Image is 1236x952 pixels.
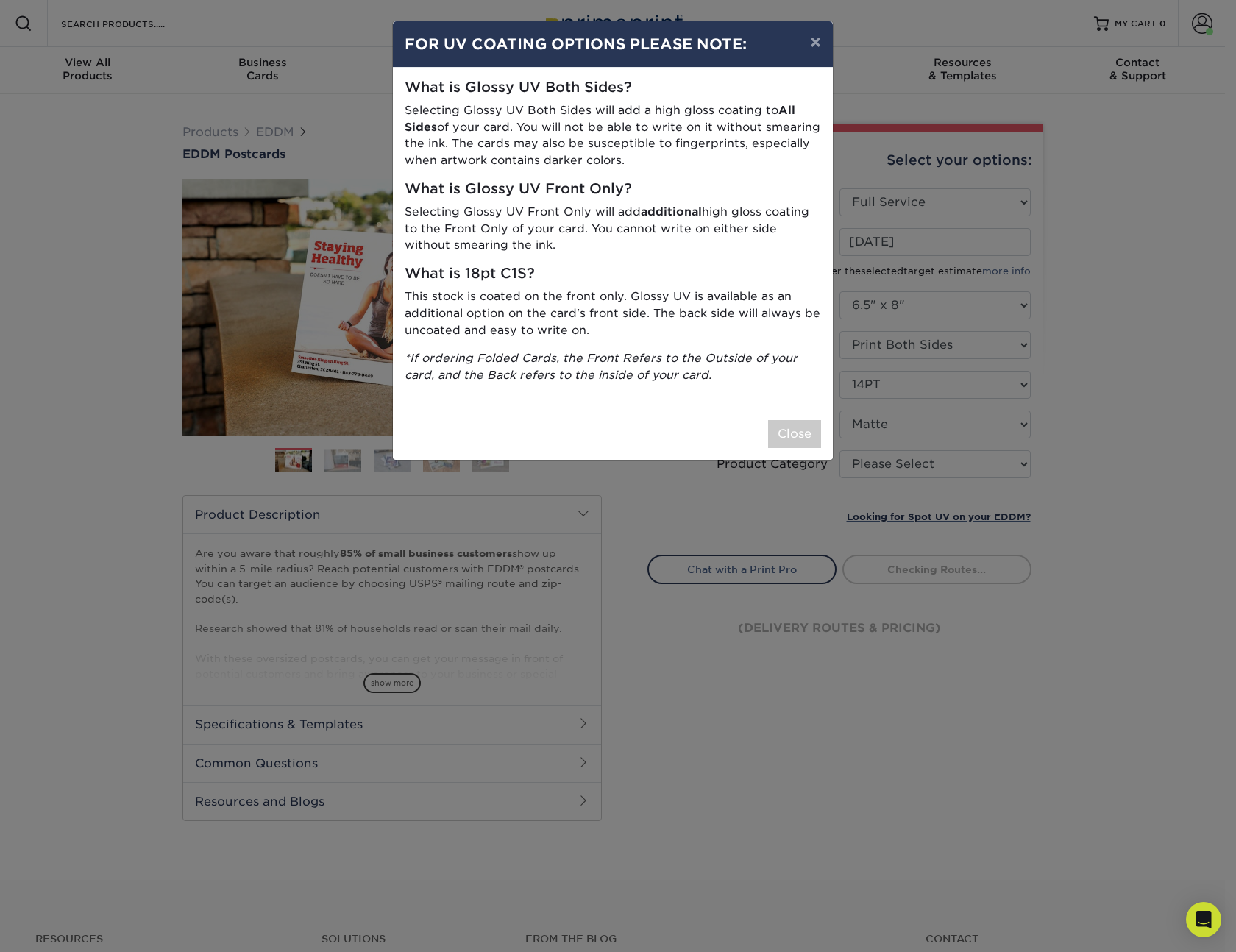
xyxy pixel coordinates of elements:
[405,266,821,283] h5: What is 18pt C1S?
[405,288,821,338] p: This stock is coated on the front only. Glossy UV is available as an additional option on the car...
[405,181,821,198] h5: What is Glossy UV Front Only?
[1186,902,1221,937] div: Open Intercom Messenger
[405,102,821,169] p: Selecting Glossy UV Both Sides will add a high gloss coating to of your card. You will not be abl...
[641,205,702,219] strong: additional
[405,103,795,134] strong: All Sides
[405,351,798,382] i: *If ordering Folded Cards, the Front Refers to the Outside of your card, and the Back refers to t...
[798,21,832,63] button: ×
[405,33,821,55] h4: FOR UV COATING OPTIONS PLEASE NOTE:
[768,420,821,448] button: Close
[405,204,821,254] p: Selecting Glossy UV Front Only will add high gloss coating to the Front Only of your card. You ca...
[405,79,821,96] h5: What is Glossy UV Both Sides?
